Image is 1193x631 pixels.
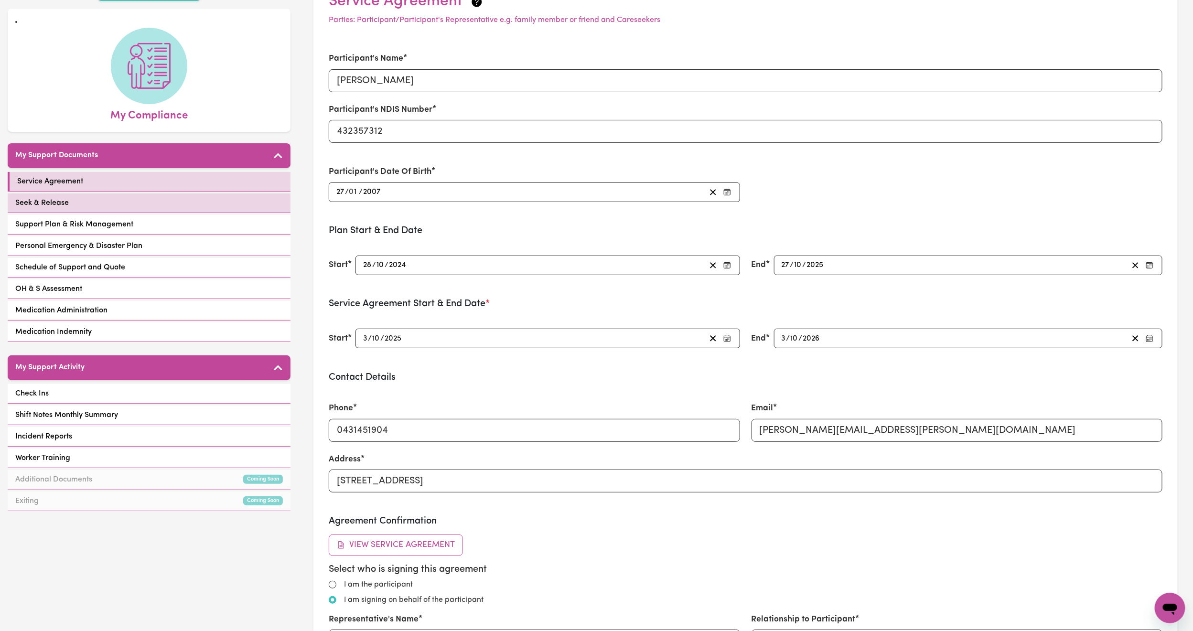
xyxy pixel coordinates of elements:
[8,427,290,447] a: Incident Reports
[17,176,83,187] span: Service Agreement
[329,298,1162,310] h3: Service Agreement Start & End Date
[806,259,825,272] input: ----
[243,475,283,484] small: Coming Soon
[15,283,82,295] span: OH & S Assessment
[8,236,290,256] a: Personal Emergency & Disaster Plan
[790,261,794,269] span: /
[329,372,1162,383] h3: Contact Details
[385,261,388,269] span: /
[336,186,345,199] input: --
[8,193,290,213] a: Seek & Release
[752,613,856,626] label: Relationship to Participant
[359,188,363,196] span: /
[329,104,432,116] label: Participant's NDIS Number
[8,492,290,511] a: ExitingComing Soon
[329,259,348,271] label: Start
[15,388,49,399] span: Check Ins
[344,579,413,590] label: I am the participant
[8,279,290,299] a: OH & S Assessment
[329,564,1162,575] h5: Select who is signing this agreement
[388,259,407,272] input: ----
[15,197,69,209] span: Seek & Release
[368,334,372,343] span: /
[8,449,290,468] a: Worker Training
[376,259,385,272] input: --
[329,166,431,178] label: Participant's Date Of Birth
[329,402,353,415] label: Phone
[344,594,484,606] label: I am signing on behalf of the participant
[8,322,290,342] a: Medication Indemnity
[799,334,803,343] span: /
[781,332,786,345] input: --
[15,452,70,464] span: Worker Training
[384,332,402,345] input: ----
[329,613,419,626] label: Representative's Name
[329,535,463,556] button: View Service Agreement
[8,406,290,425] a: Shift Notes Monthly Summary
[8,355,290,380] button: My Support Activity
[794,259,803,272] input: --
[329,14,1162,26] p: Parties: Participant/Participant's Representative e.g. family member or friend and Careseekers
[15,326,92,338] span: Medication Indemnity
[803,332,821,345] input: ----
[380,334,384,343] span: /
[15,151,98,160] h5: My Support Documents
[8,143,290,168] button: My Support Documents
[110,104,188,124] span: My Compliance
[15,495,39,507] span: Exiting
[15,262,125,273] span: Schedule of Support and Quote
[15,363,85,372] h5: My Support Activity
[781,259,790,272] input: --
[803,261,806,269] span: /
[372,332,380,345] input: --
[329,225,1162,236] h3: Plan Start & End Date
[8,384,290,404] a: Check Ins
[8,215,290,235] a: Support Plan & Risk Management
[363,186,381,199] input: ----
[786,334,790,343] span: /
[8,301,290,321] a: Medication Administration
[15,474,92,485] span: Additional Documents
[329,453,361,466] label: Address
[372,261,376,269] span: /
[15,28,283,124] a: My Compliance
[329,53,403,65] label: Participant's Name
[15,305,107,316] span: Medication Administration
[363,332,368,345] input: --
[15,431,72,442] span: Incident Reports
[15,219,133,230] span: Support Plan & Risk Management
[350,186,359,199] input: --
[349,188,354,196] span: 0
[363,259,372,272] input: --
[329,332,348,345] label: Start
[790,332,799,345] input: --
[8,172,290,192] a: Service Agreement
[8,470,290,490] a: Additional DocumentsComing Soon
[345,188,349,196] span: /
[752,332,766,345] label: End
[8,258,290,278] a: Schedule of Support and Quote
[243,496,283,505] small: Coming Soon
[15,240,142,252] span: Personal Emergency & Disaster Plan
[15,409,118,421] span: Shift Notes Monthly Summary
[329,515,1162,527] h3: Agreement Confirmation
[752,259,766,271] label: End
[1155,593,1185,623] iframe: Button to launch messaging window, conversation in progress
[752,402,774,415] label: Email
